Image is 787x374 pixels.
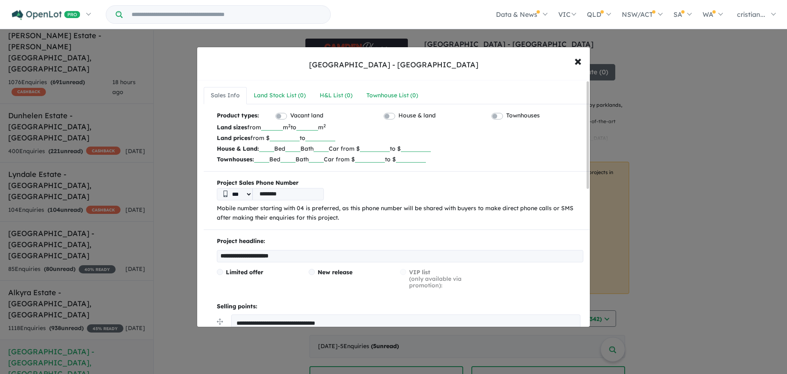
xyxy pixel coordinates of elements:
[506,111,540,121] label: Townhouses
[574,52,582,69] span: ×
[217,145,259,152] b: House & Land:
[318,268,353,276] span: New release
[211,91,240,101] div: Sales Info
[737,10,765,18] span: cristian...
[398,111,436,121] label: House & land
[226,268,263,276] span: Limited offer
[217,236,583,246] p: Project headline:
[217,134,250,142] b: Land prices
[12,10,80,20] img: Openlot PRO Logo White
[290,111,323,121] label: Vacant land
[288,123,291,128] sup: 2
[320,91,353,101] div: H&L List ( 0 )
[217,204,583,223] p: Mobile number starting with 04 is preferred, as this phone number will be shared with buyers to m...
[217,122,583,133] p: from m to m
[223,190,227,197] img: Phone icon
[217,133,583,143] p: from $ to
[217,319,223,325] img: drag.svg
[217,156,254,163] b: Townhouses:
[217,154,583,165] p: Bed Bath Car from $ to $
[254,91,306,101] div: Land Stock List ( 0 )
[217,143,583,154] p: Bed Bath Car from $ to $
[217,178,583,188] b: Project Sales Phone Number
[217,111,259,122] b: Product types:
[217,124,247,131] b: Land sizes
[124,6,329,23] input: Try estate name, suburb, builder or developer
[217,302,583,312] p: Selling points:
[323,123,326,128] sup: 2
[309,60,478,70] div: [GEOGRAPHIC_DATA] - [GEOGRAPHIC_DATA]
[366,91,418,101] div: Townhouse List ( 0 )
